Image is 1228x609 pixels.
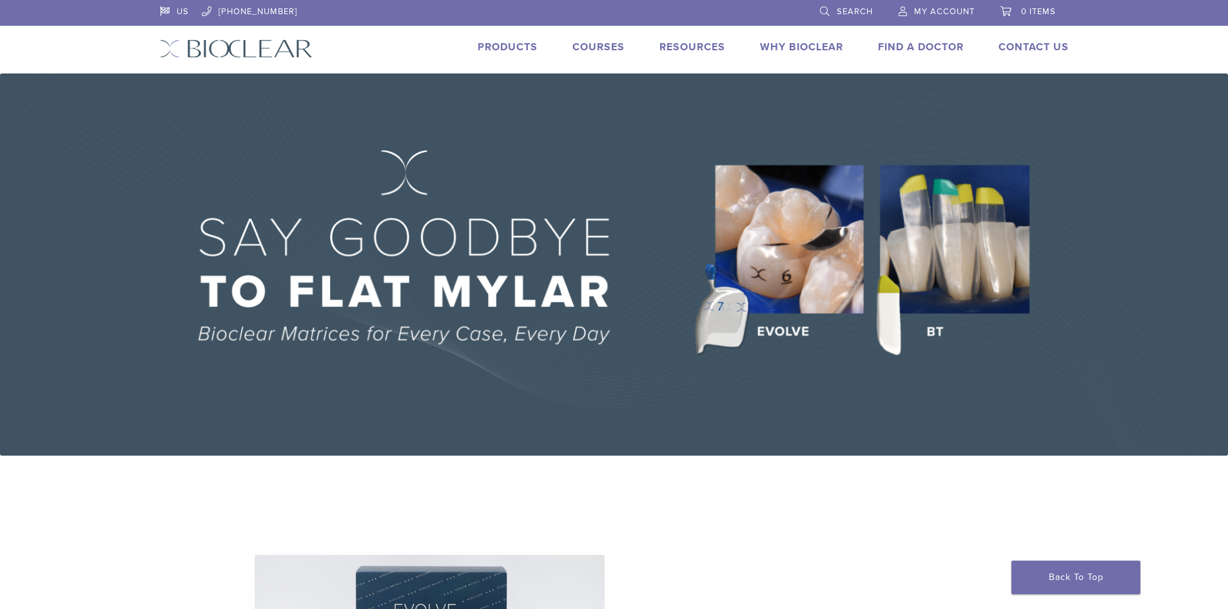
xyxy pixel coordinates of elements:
[160,39,313,58] img: Bioclear
[1011,561,1140,594] a: Back To Top
[999,41,1069,53] a: Contact Us
[760,41,843,53] a: Why Bioclear
[1021,6,1056,17] span: 0 items
[878,41,964,53] a: Find A Doctor
[659,41,725,53] a: Resources
[478,41,538,53] a: Products
[572,41,625,53] a: Courses
[914,6,975,17] span: My Account
[837,6,873,17] span: Search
